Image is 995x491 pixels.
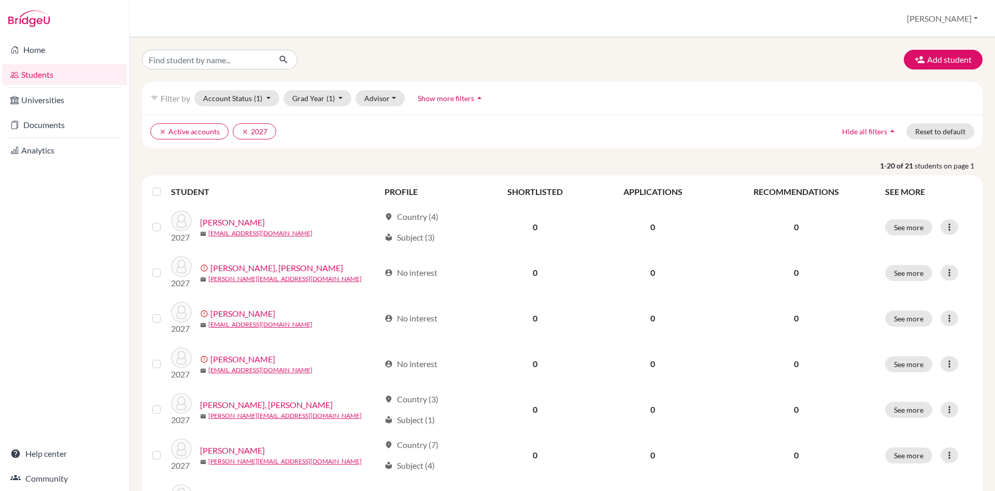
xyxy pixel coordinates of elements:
img: Auda, Neli [171,211,192,231]
th: STUDENT [171,179,378,204]
div: No interest [385,312,437,325]
a: [PERSON_NAME] [210,307,275,320]
div: Subject (1) [385,414,435,426]
img: Jagodar, Peter [171,439,192,459]
button: [PERSON_NAME] [902,9,983,29]
a: [PERSON_NAME] [200,444,265,457]
span: students on page 1 [915,160,983,171]
div: Country (3) [385,393,438,405]
a: Help center [2,443,127,464]
button: See more [885,447,932,464]
td: 0 [478,204,592,250]
p: 2027 [171,414,192,426]
p: 0 [720,266,873,279]
span: mail [200,276,206,283]
a: Community [2,468,127,489]
button: clear2027 [233,123,276,139]
i: clear [241,128,249,135]
span: mail [200,413,206,419]
span: local_library [385,461,393,470]
th: SHORTLISTED [478,179,592,204]
a: [EMAIL_ADDRESS][DOMAIN_NAME] [208,320,312,329]
p: 2027 [171,322,192,335]
p: 0 [720,358,873,370]
p: 2027 [171,277,192,289]
th: APPLICATIONS [592,179,713,204]
a: Home [2,39,127,60]
i: arrow_drop_up [887,126,898,136]
span: account_circle [385,314,393,322]
img: Cocojević, Dimitrije [171,302,192,322]
button: Hide all filtersarrow_drop_up [833,123,906,139]
button: Account Status(1) [194,90,279,106]
button: See more [885,219,932,235]
span: account_circle [385,360,393,368]
span: location_on [385,441,393,449]
td: 0 [592,387,713,432]
span: account_circle [385,269,393,277]
a: [PERSON_NAME] [210,353,275,366]
div: Country (7) [385,439,438,451]
i: arrow_drop_up [474,93,485,103]
a: [PERSON_NAME][EMAIL_ADDRESS][DOMAIN_NAME] [208,411,362,420]
th: SEE MORE [879,179,978,204]
i: clear [159,128,166,135]
td: 0 [592,296,713,341]
td: 0 [478,250,592,296]
input: Find student by name... [142,50,271,69]
strong: 1-20 of 21 [880,160,915,171]
span: Hide all filters [842,127,887,136]
a: [PERSON_NAME], [PERSON_NAME] [210,262,343,274]
p: 2027 [171,459,192,472]
p: 0 [720,221,873,233]
i: filter_list [150,94,159,102]
button: See more [885,265,932,281]
button: See more [885,356,932,372]
td: 0 [478,432,592,478]
p: 0 [720,403,873,416]
p: 2027 [171,368,192,381]
div: No interest [385,266,437,279]
div: No interest [385,358,437,370]
a: [EMAIL_ADDRESS][DOMAIN_NAME] [208,366,312,375]
img: Cvetko, Kaja [171,347,192,368]
a: Students [2,64,127,85]
a: Universities [2,90,127,110]
button: Reset to default [906,123,974,139]
img: Chizhova, Ekaterina [171,256,192,277]
a: [EMAIL_ADDRESS][DOMAIN_NAME] [208,229,312,238]
img: Heric Zagrljača, Zoe [171,393,192,414]
span: location_on [385,213,393,221]
span: Filter by [161,93,190,103]
span: mail [200,231,206,237]
th: RECOMMENDATIONS [714,179,879,204]
span: location_on [385,395,393,403]
div: Subject (3) [385,231,435,244]
a: [PERSON_NAME][EMAIL_ADDRESS][DOMAIN_NAME] [208,457,362,466]
a: [PERSON_NAME] [200,216,265,229]
div: Subject (4) [385,459,435,472]
button: Advisor [356,90,405,106]
td: 0 [592,204,713,250]
span: local_library [385,233,393,242]
span: error_outline [200,310,210,318]
p: 2027 [171,231,192,244]
p: 0 [720,312,873,325]
a: [PERSON_NAME], [PERSON_NAME] [200,399,333,411]
span: local_library [385,416,393,424]
td: 0 [592,341,713,387]
td: 0 [592,432,713,478]
td: 0 [478,296,592,341]
td: 0 [478,341,592,387]
button: clearActive accounts [150,123,229,139]
td: 0 [592,250,713,296]
span: mail [200,459,206,465]
a: Analytics [2,140,127,161]
a: Documents [2,115,127,135]
button: See more [885,402,932,418]
button: Add student [904,50,983,69]
a: [PERSON_NAME][EMAIL_ADDRESS][DOMAIN_NAME] [208,274,362,284]
span: mail [200,322,206,328]
button: See more [885,311,932,327]
button: Show more filtersarrow_drop_up [409,90,493,106]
